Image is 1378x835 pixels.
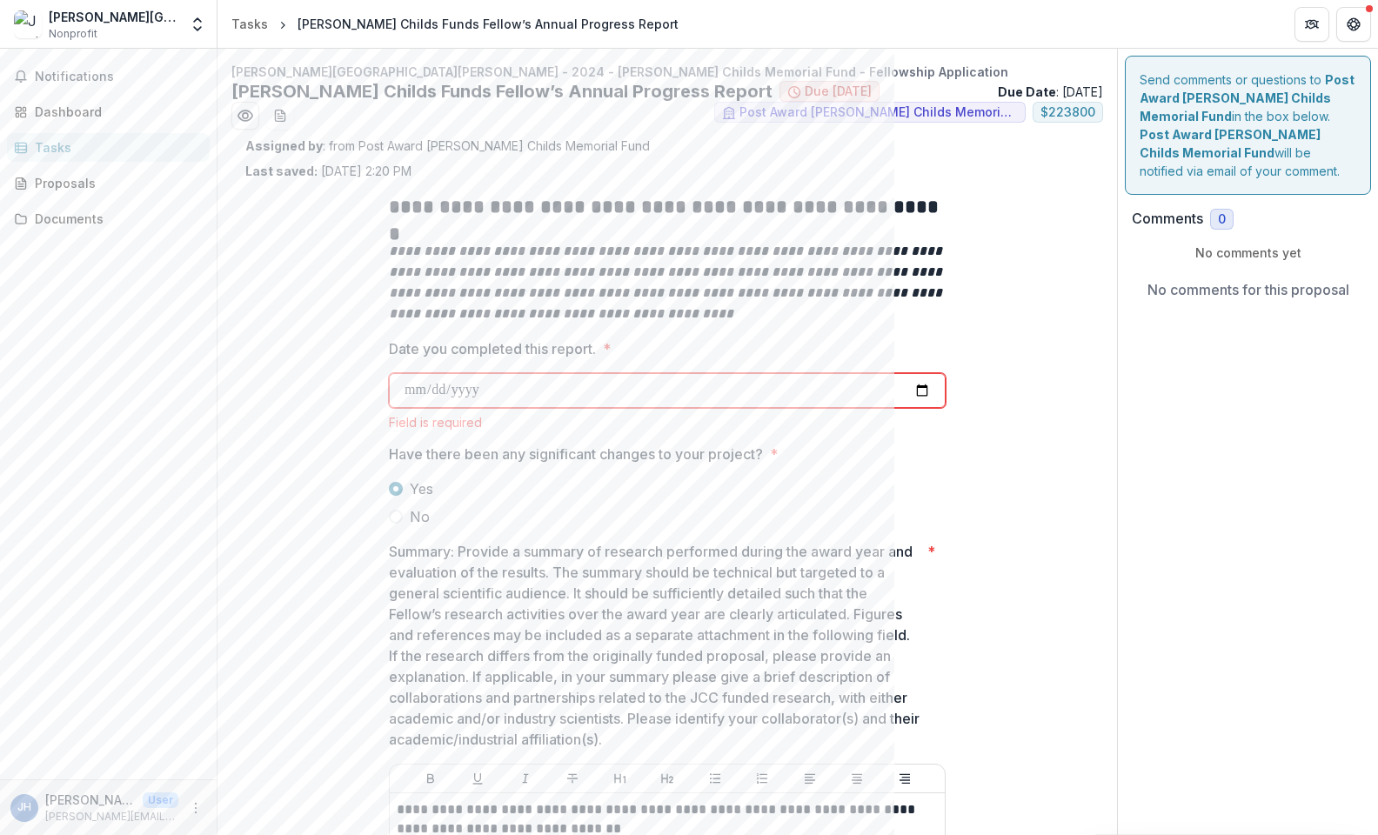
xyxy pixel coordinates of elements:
button: Partners [1294,7,1329,42]
strong: Post Award [PERSON_NAME] Childs Memorial Fund [1140,72,1355,124]
button: download-word-button [266,102,294,130]
a: Tasks [224,11,275,37]
button: Open entity switcher [185,7,210,42]
strong: Last saved: [245,164,318,178]
button: More [185,798,206,818]
button: Strike [562,768,583,789]
span: No [410,506,430,527]
button: Heading 2 [657,768,678,789]
p: No comments yet [1132,244,1364,262]
div: Send comments or questions to in the box below. will be notified via email of your comment. [1125,56,1371,195]
span: Notifications [35,70,203,84]
div: Proposals [35,174,196,192]
a: Dashboard [7,97,210,126]
button: Bold [420,768,441,789]
div: Dashboard [35,103,196,121]
p: Date you completed this report. [389,338,596,359]
a: Proposals [7,169,210,197]
p: User [143,792,178,808]
button: Bullet List [705,768,726,789]
span: Nonprofit [49,26,97,42]
div: Tasks [231,15,268,33]
div: Field is required [389,415,946,430]
div: Jarvis Hill [17,802,31,813]
button: Heading 1 [610,768,631,789]
p: [DATE] 2:20 PM [245,162,411,180]
p: Have there been any significant changes to your project? [389,444,763,464]
button: Notifications [7,63,210,90]
strong: Post Award [PERSON_NAME] Childs Memorial Fund [1140,127,1321,160]
div: [PERSON_NAME][GEOGRAPHIC_DATA][PERSON_NAME] [49,8,178,26]
button: Align Center [846,768,867,789]
a: Tasks [7,133,210,162]
span: Post Award [PERSON_NAME] Childs Memorial Fund [739,105,1018,120]
div: Tasks [35,138,196,157]
img: Jarvis Dawson Hill [14,10,42,38]
p: Summary: Provide a summary of research performed during the award year and evaluation of the resu... [389,541,920,750]
p: [PERSON_NAME] [45,791,136,809]
h2: Comments [1132,210,1203,227]
button: Underline [467,768,488,789]
div: Documents [35,210,196,228]
p: [PERSON_NAME][GEOGRAPHIC_DATA][PERSON_NAME] - 2024 - [PERSON_NAME] Childs Memorial Fund - Fellows... [231,63,1103,81]
h2: [PERSON_NAME] Childs Funds Fellow’s Annual Progress Report [231,81,773,102]
div: [PERSON_NAME] Childs Funds Fellow’s Annual Progress Report [298,15,679,33]
p: No comments for this proposal [1147,279,1349,300]
span: $ 223800 [1040,105,1095,120]
button: Align Right [894,768,915,789]
span: Yes [410,478,433,499]
strong: Due Date [998,84,1056,99]
nav: breadcrumb [224,11,686,37]
button: Preview 9860a2df-0433-490c-8287-b9f9c9baf683.pdf [231,102,259,130]
button: Ordered List [752,768,773,789]
p: [PERSON_NAME][EMAIL_ADDRESS][PERSON_NAME][DOMAIN_NAME] [45,809,178,825]
button: Align Left [799,768,820,789]
p: : [DATE] [998,83,1103,101]
p: : from Post Award [PERSON_NAME] Childs Memorial Fund [245,137,1089,155]
a: Documents [7,204,210,233]
strong: Assigned by [245,138,323,153]
button: Get Help [1336,7,1371,42]
span: 0 [1218,212,1226,227]
button: Italicize [515,768,536,789]
span: Due [DATE] [805,84,872,99]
